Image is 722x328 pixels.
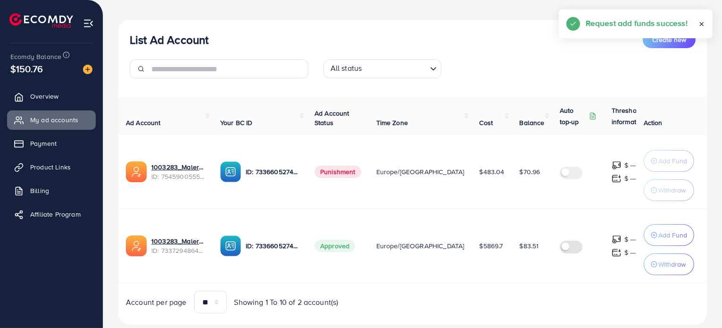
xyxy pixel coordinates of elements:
[130,33,208,47] h3: List Ad Account
[624,173,636,184] p: $ ---
[126,161,147,182] img: ic-ads-acc.e4c84228.svg
[151,236,205,256] div: <span class='underline'>1003283_Malerno_1708347095877</span></br>7337294864905699329
[520,241,539,251] span: $83.51
[246,166,299,177] p: ID: 7336605274432061441
[624,160,636,171] p: $ ---
[644,150,694,172] button: Add Fund
[612,235,622,244] img: top-up amount
[329,61,364,76] span: All status
[652,35,686,44] span: Create new
[612,174,622,184] img: top-up amount
[151,236,205,246] a: 1003283_Malerno_1708347095877
[479,118,493,127] span: Cost
[376,118,408,127] span: Time Zone
[658,155,687,167] p: Add Fund
[30,139,57,148] span: Payment
[315,166,361,178] span: Punishment
[612,160,622,170] img: top-up amount
[644,253,694,275] button: Withdraw
[126,118,161,127] span: Ad Account
[30,210,81,219] span: Affiliate Program
[83,18,94,29] img: menu
[126,297,187,308] span: Account per page
[7,158,96,177] a: Product Links
[644,224,694,246] button: Add Fund
[9,13,73,28] img: logo
[658,229,687,241] p: Add Fund
[315,109,349,127] span: Ad Account Status
[315,240,355,252] span: Approved
[365,61,426,76] input: Search for option
[30,115,78,125] span: My ad accounts
[151,162,205,182] div: <span class='underline'>1003283_Malerno 2_1756917040219</span></br>7545900555840094216
[151,246,205,255] span: ID: 7337294864905699329
[220,118,253,127] span: Your BC ID
[10,62,43,76] span: $150.76
[324,59,441,78] div: Search for option
[479,167,504,177] span: $483.04
[10,52,61,61] span: Ecomdy Balance
[479,241,503,251] span: $5869.7
[644,118,663,127] span: Action
[220,161,241,182] img: ic-ba-acc.ded83a64.svg
[151,162,205,172] a: 1003283_Malerno 2_1756917040219
[220,235,241,256] img: ic-ba-acc.ded83a64.svg
[7,134,96,153] a: Payment
[7,181,96,200] a: Billing
[520,167,540,177] span: $70.96
[7,110,96,129] a: My ad accounts
[643,31,696,48] button: Create new
[7,87,96,106] a: Overview
[658,259,686,270] p: Withdraw
[83,65,92,74] img: image
[612,248,622,258] img: top-up amount
[30,162,71,172] span: Product Links
[376,167,465,177] span: Europe/[GEOGRAPHIC_DATA]
[30,92,58,101] span: Overview
[682,286,715,321] iframe: Chat
[520,118,545,127] span: Balance
[644,179,694,201] button: Withdraw
[560,105,587,127] p: Auto top-up
[151,172,205,181] span: ID: 7545900555840094216
[7,205,96,224] a: Affiliate Program
[246,240,299,252] p: ID: 7336605274432061441
[376,241,465,251] span: Europe/[GEOGRAPHIC_DATA]
[30,186,49,195] span: Billing
[586,17,688,29] h5: Request add funds success!
[624,247,636,258] p: $ ---
[658,185,686,196] p: Withdraw
[624,234,636,245] p: $ ---
[234,297,339,308] span: Showing 1 To 10 of 2 account(s)
[126,235,147,256] img: ic-ads-acc.e4c84228.svg
[612,105,658,127] p: Threshold information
